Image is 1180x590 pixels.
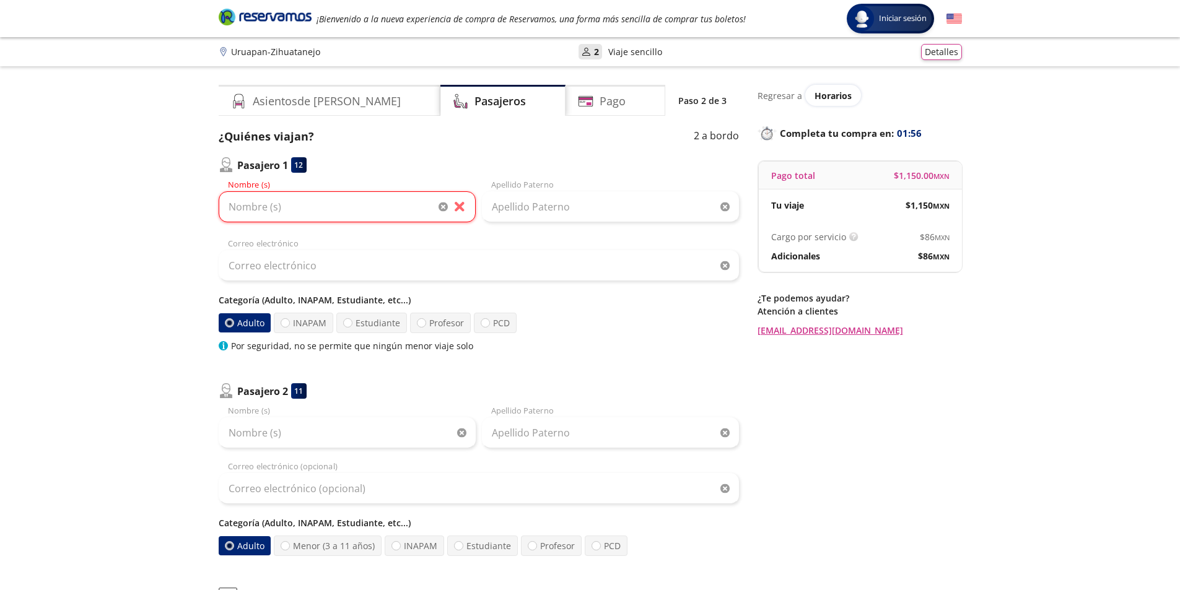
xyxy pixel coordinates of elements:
p: Tu viaje [771,199,804,212]
span: Horarios [815,90,852,102]
span: 01:56 [897,126,922,141]
p: Uruapan - Zihuatanejo [231,45,320,58]
span: $ 86 [920,230,950,243]
button: Detalles [921,44,962,60]
p: Adicionales [771,249,820,262]
em: ¡Bienvenido a la nueva experiencia de compra de Reservamos, una forma más sencilla de comprar tus... [317,13,746,25]
a: [EMAIL_ADDRESS][DOMAIN_NAME] [758,324,962,337]
div: 11 [291,383,307,399]
label: Profesor [521,536,582,556]
label: Estudiante [336,313,407,333]
label: Adulto [218,313,271,333]
span: $ 1,150.00 [894,169,950,182]
h4: Pago [600,93,626,110]
p: Cargo por servicio [771,230,846,243]
input: Correo electrónico (opcional) [219,473,739,504]
div: 12 [291,157,307,173]
input: Apellido Paterno [482,191,739,222]
p: Categoría (Adulto, INAPAM, Estudiante, etc...) [219,516,739,529]
label: PCD [474,313,517,333]
label: Adulto [218,536,271,556]
p: ¿Quiénes viajan? [219,128,314,145]
label: Estudiante [447,536,518,556]
p: Viaje sencillo [608,45,662,58]
button: English [946,11,962,27]
i: Brand Logo [219,7,312,26]
label: Menor (3 a 11 años) [274,536,382,556]
p: Pasajero 1 [237,158,288,173]
small: MXN [933,252,950,261]
input: Nombre (s) [219,191,476,222]
h4: Pasajeros [474,93,526,110]
p: Regresar a [758,89,802,102]
small: MXN [933,201,950,210]
p: Categoría (Adulto, INAPAM, Estudiante, etc...) [219,293,739,306]
div: Regresar a ver horarios [758,85,962,106]
span: Iniciar sesión [874,12,932,25]
h4: Asientos de [PERSON_NAME] [253,93,401,110]
p: Pasajero 2 [237,384,288,399]
label: PCD [585,536,627,556]
p: Atención a clientes [758,305,962,318]
small: MXN [933,171,950,181]
input: Apellido Paterno [482,417,739,448]
p: Pago total [771,169,815,182]
label: INAPAM [274,313,333,333]
span: $ 1,150 [906,199,950,212]
label: INAPAM [385,536,444,556]
p: 2 a bordo [694,128,739,145]
p: 2 [594,45,599,58]
p: Completa tu compra en : [758,124,962,142]
span: $ 86 [918,249,950,262]
p: ¿Te podemos ayudar? [758,292,962,305]
small: MXN [935,233,950,242]
p: Por seguridad, no se permite que ningún menor viaje solo [231,339,473,352]
input: Correo electrónico [219,250,739,281]
label: Profesor [410,313,471,333]
input: Nombre (s) [219,417,476,448]
p: Paso 2 de 3 [678,94,727,107]
a: Brand Logo [219,7,312,30]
